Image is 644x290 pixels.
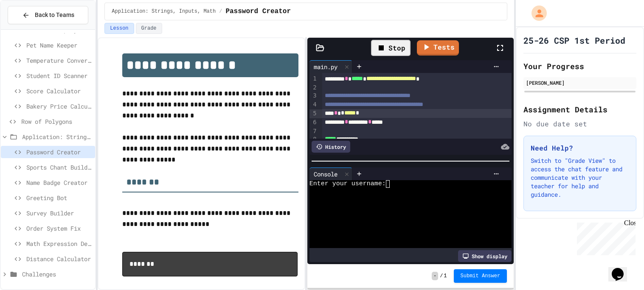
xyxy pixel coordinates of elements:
span: / [440,273,443,279]
button: Back to Teams [8,6,88,24]
span: Enter your username: [309,180,386,188]
span: Student ID Scanner [26,71,92,80]
span: Application: Strings, Inputs, Math [22,132,92,141]
div: main.py [309,60,352,73]
span: Challenges [22,270,92,279]
div: 1 [309,75,318,84]
button: Submit Answer [454,269,507,283]
span: Greeting Bot [26,193,92,202]
span: Math Expression Debugger [26,239,92,248]
div: main.py [309,62,342,71]
span: Sports Chant Builder [26,163,92,172]
div: Chat with us now!Close [3,3,59,54]
div: 8 [309,135,318,144]
div: [PERSON_NAME] [526,79,634,86]
div: History [312,141,350,153]
span: Score Calculator [26,86,92,95]
h2: Your Progress [523,60,636,72]
h1: 25-26 CSP 1st Period [523,34,625,46]
span: Distance Calculator [26,254,92,263]
div: 6 [309,118,318,127]
div: 3 [309,92,318,100]
span: - [432,272,438,280]
h2: Assignment Details [523,103,636,115]
span: Bakery Price Calculator [26,102,92,111]
span: Temperature Converter [26,56,92,65]
div: 5 [309,109,318,118]
span: Pet Name Keeper [26,41,92,50]
span: Order System Fix [26,224,92,233]
span: Submit Answer [461,273,501,279]
button: Grade [136,23,162,34]
a: Tests [417,40,459,56]
div: My Account [523,3,549,23]
div: 4 [309,100,318,109]
iframe: chat widget [608,256,636,282]
span: / [219,8,222,15]
button: Lesson [104,23,134,34]
div: No due date set [523,119,636,129]
span: Name Badge Creator [26,178,92,187]
span: Back to Teams [35,11,74,20]
span: Password Creator [225,6,291,17]
div: Console [309,170,342,178]
span: Password Creator [26,148,92,156]
div: 2 [309,84,318,92]
span: 1 [444,273,447,279]
span: Row of Polygons [21,117,92,126]
div: 7 [309,127,318,136]
span: Application: Strings, Inputs, Math [112,8,216,15]
div: Console [309,167,352,180]
p: Switch to "Grade View" to access the chat feature and communicate with your teacher for help and ... [531,156,629,199]
div: Show display [458,250,512,262]
span: Survey Builder [26,209,92,217]
div: Stop [371,40,411,56]
h3: Need Help? [531,143,629,153]
iframe: chat widget [574,219,636,255]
